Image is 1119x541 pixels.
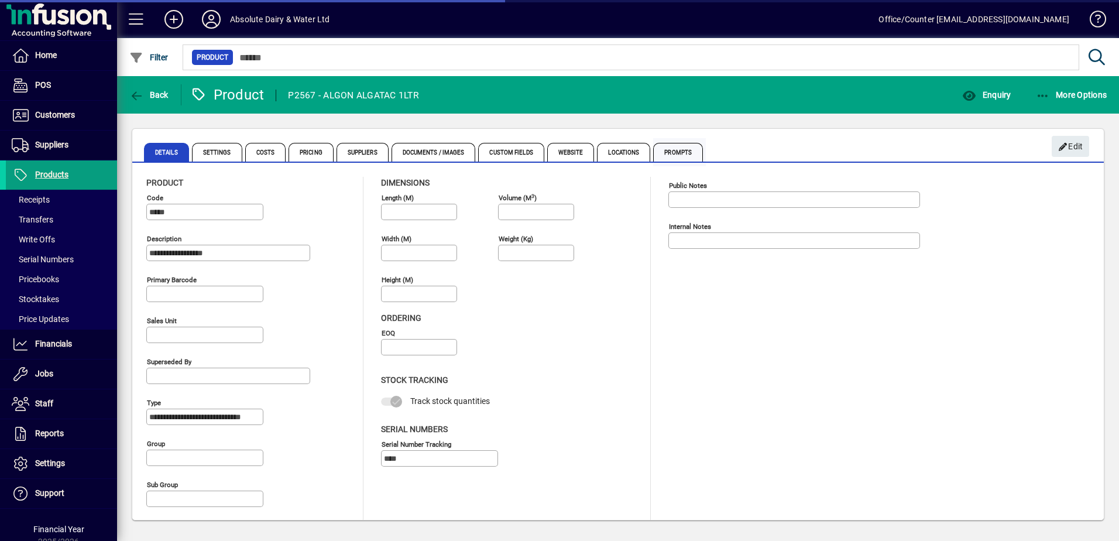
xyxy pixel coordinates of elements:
div: P2567 - ALGON ALGATAC 1LTR [288,86,419,105]
span: Settings [35,458,65,468]
mat-label: Type [147,399,161,407]
span: Stocktakes [12,295,59,304]
span: Ordering [381,313,421,323]
span: Reports [35,429,64,438]
a: Write Offs [6,230,117,249]
mat-label: Internal Notes [669,222,711,231]
a: Home [6,41,117,70]
span: Receipts [12,195,50,204]
button: Profile [193,9,230,30]
span: Jobs [35,369,53,378]
mat-label: Width (m) [382,235,411,243]
span: Track stock quantities [410,396,490,406]
span: Settings [192,143,242,162]
span: Products [35,170,68,179]
span: Support [35,488,64,498]
span: Filter [129,53,169,62]
span: Stock Tracking [381,375,448,385]
a: Stocktakes [6,289,117,309]
div: Office/Counter [EMAIL_ADDRESS][DOMAIN_NAME] [878,10,1069,29]
mat-label: Description [147,235,181,243]
span: Customers [35,110,75,119]
span: Suppliers [35,140,68,149]
mat-label: Superseded by [147,358,191,366]
mat-label: EOQ [382,329,395,337]
span: Website [547,143,595,162]
span: Product [197,52,228,63]
span: Suppliers [337,143,389,162]
mat-label: Serial Number tracking [382,440,451,448]
button: More Options [1033,84,1110,105]
span: Write Offs [12,235,55,244]
a: Reports [6,419,117,448]
mat-label: Primary barcode [147,276,197,284]
span: Back [129,90,169,100]
button: Enquiry [959,84,1014,105]
a: Price Updates [6,309,117,329]
span: Home [35,50,57,60]
span: Staff [35,399,53,408]
a: POS [6,71,117,100]
button: Filter [126,47,171,68]
span: Enquiry [962,90,1011,100]
a: Suppliers [6,131,117,160]
span: Details [144,143,189,162]
mat-label: Code [147,194,163,202]
a: Transfers [6,210,117,230]
span: Dimensions [381,178,430,187]
span: Custom Fields [478,143,544,162]
span: Costs [245,143,286,162]
a: Jobs [6,359,117,389]
span: Financial Year [33,525,84,534]
span: Serial Numbers [381,424,448,434]
app-page-header-button: Back [117,84,181,105]
span: Price Updates [12,314,69,324]
a: Settings [6,449,117,478]
button: Add [155,9,193,30]
span: Locations [597,143,650,162]
span: Prompts [653,143,703,162]
mat-label: Volume (m ) [499,194,537,202]
span: Pricing [289,143,334,162]
mat-label: Length (m) [382,194,414,202]
span: Pricebooks [12,275,59,284]
span: Edit [1058,137,1083,156]
span: Serial Numbers [12,255,74,264]
a: Knowledge Base [1081,2,1104,40]
span: Documents / Images [392,143,476,162]
a: Customers [6,101,117,130]
span: POS [35,80,51,90]
mat-label: Sub group [147,481,178,489]
span: Transfers [12,215,53,224]
mat-label: Sales unit [147,317,177,325]
div: Product [190,85,265,104]
a: Receipts [6,190,117,210]
span: More Options [1036,90,1107,100]
mat-label: Public Notes [669,182,707,190]
sup: 3 [531,193,534,198]
mat-label: Group [147,440,165,448]
button: Edit [1052,136,1089,157]
span: Financials [35,339,72,348]
a: Staff [6,389,117,419]
a: Support [6,479,117,508]
a: Pricebooks [6,269,117,289]
mat-label: Weight (Kg) [499,235,533,243]
mat-label: Height (m) [382,276,413,284]
a: Financials [6,330,117,359]
button: Back [126,84,171,105]
a: Serial Numbers [6,249,117,269]
div: Absolute Dairy & Water Ltd [230,10,330,29]
span: Product [146,178,183,187]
